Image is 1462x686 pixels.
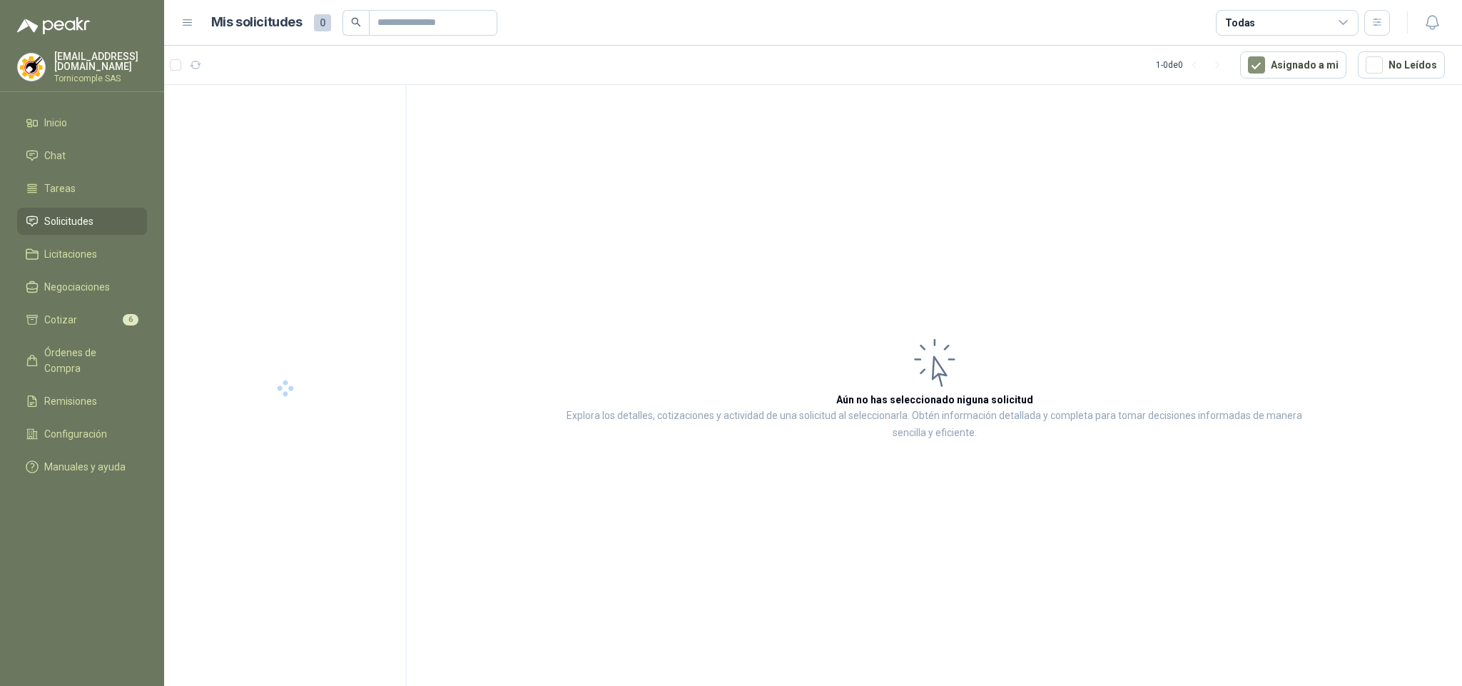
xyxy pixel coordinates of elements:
a: Cotizar6 [17,306,147,333]
a: Configuración [17,420,147,448]
h1: Mis solicitudes [211,12,303,33]
span: 0 [314,14,331,31]
div: 1 - 0 de 0 [1156,54,1229,76]
p: Explora los detalles, cotizaciones y actividad de una solicitud al seleccionarla. Obtén informaci... [549,408,1319,442]
span: 6 [123,314,138,326]
div: Todas [1225,15,1255,31]
span: Inicio [44,115,67,131]
span: Manuales y ayuda [44,459,126,475]
a: Negociaciones [17,273,147,301]
p: Tornicomple SAS [54,74,147,83]
a: Remisiones [17,388,147,415]
span: Negociaciones [44,279,110,295]
span: Licitaciones [44,246,97,262]
img: Company Logo [18,54,45,81]
img: Logo peakr [17,17,90,34]
span: Tareas [44,181,76,196]
a: Chat [17,142,147,169]
span: Configuración [44,426,107,442]
span: Órdenes de Compra [44,345,133,376]
a: Órdenes de Compra [17,339,147,382]
a: Licitaciones [17,241,147,268]
span: search [351,17,361,27]
p: [EMAIL_ADDRESS][DOMAIN_NAME] [54,51,147,71]
span: Solicitudes [44,213,93,229]
h3: Aún no has seleccionado niguna solicitud [836,392,1033,408]
button: No Leídos [1358,51,1445,79]
a: Tareas [17,175,147,202]
span: Remisiones [44,393,97,409]
a: Inicio [17,109,147,136]
button: Asignado a mi [1240,51,1346,79]
span: Cotizar [44,312,77,328]
a: Solicitudes [17,208,147,235]
span: Chat [44,148,66,163]
a: Manuales y ayuda [17,453,147,480]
